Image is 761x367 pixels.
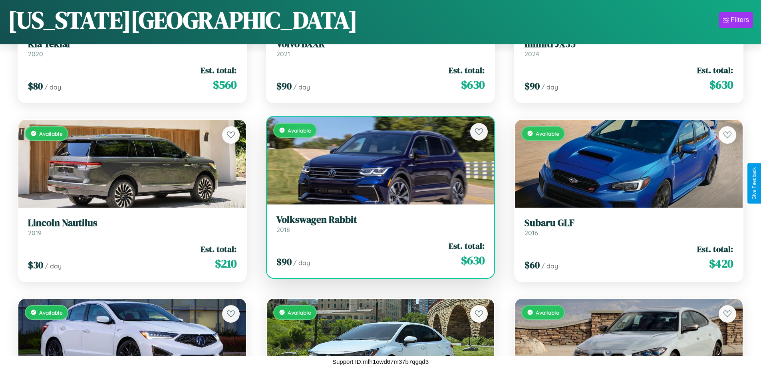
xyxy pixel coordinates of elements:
h3: Volkswagen Rabbit [276,214,485,226]
h3: Lincoln Nautilus [28,217,236,229]
span: / day [45,262,62,270]
span: Available [39,309,63,316]
span: $ 80 [28,79,43,93]
span: Available [288,309,311,316]
a: Kia Tekiar2020 [28,38,236,58]
span: $ 90 [525,79,540,93]
span: / day [541,262,558,270]
h3: Kia Tekiar [28,38,236,50]
span: Est. total: [201,243,236,255]
a: Lincoln Nautilus2019 [28,217,236,237]
span: $ 630 [461,252,485,268]
div: Filters [731,16,749,24]
span: Est. total: [697,243,733,255]
button: Filters [719,12,753,28]
span: Available [288,127,311,134]
span: $ 420 [709,256,733,272]
a: Volvo BXXR2021 [276,38,485,58]
span: $ 210 [215,256,236,272]
span: $ 560 [213,77,236,93]
a: Infiniti JX352024 [525,38,733,58]
span: / day [293,259,310,267]
span: $ 630 [461,77,485,93]
h3: Subaru GLF [525,217,733,229]
span: $ 30 [28,258,43,272]
span: $ 630 [709,77,733,93]
span: / day [293,83,310,91]
span: Available [39,130,63,137]
h3: Infiniti JX35 [525,38,733,50]
span: $ 90 [276,79,292,93]
span: 2021 [276,50,290,58]
span: Available [536,309,559,316]
span: Est. total: [697,64,733,76]
span: 2016 [525,229,538,237]
span: $ 90 [276,255,292,268]
span: 2024 [525,50,539,58]
span: 2019 [28,229,42,237]
a: Subaru GLF2016 [525,217,733,237]
span: Available [536,130,559,137]
a: Volkswagen Rabbit2018 [276,214,485,234]
span: 2018 [276,226,290,234]
h1: [US_STATE][GEOGRAPHIC_DATA] [8,4,358,36]
span: Est. total: [449,240,485,252]
p: Support ID: mfh1owd67m37b7qgqd3 [332,356,429,367]
span: / day [44,83,61,91]
span: 2020 [28,50,43,58]
span: Est. total: [449,64,485,76]
div: Give Feedback [751,167,757,200]
h3: Volvo BXXR [276,38,485,50]
span: Est. total: [201,64,236,76]
span: / day [541,83,558,91]
span: $ 60 [525,258,540,272]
